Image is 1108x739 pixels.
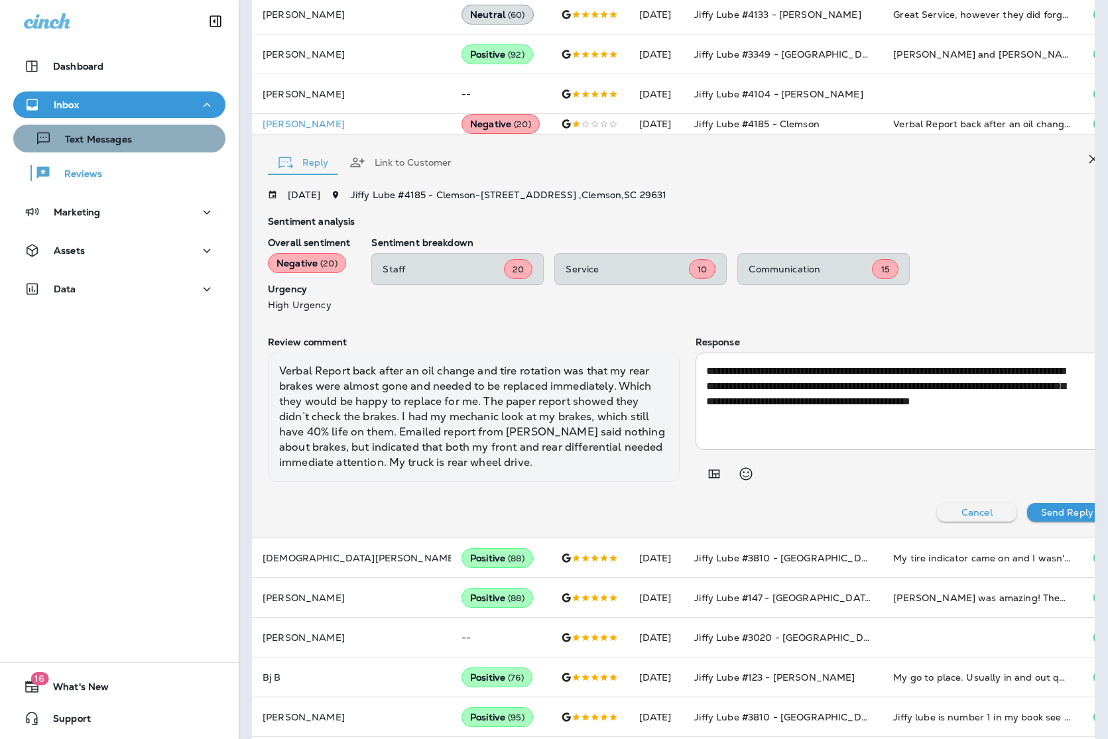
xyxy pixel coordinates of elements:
p: Marketing [54,207,100,217]
td: -- [451,618,550,657]
span: ( 88 ) [508,553,524,564]
div: Positive [462,707,533,727]
button: Marketing [13,199,225,225]
td: [DATE] [629,74,684,114]
span: 16 [31,672,48,685]
div: Jiffy lube is number 1 in my book see u soon guys [893,711,1071,724]
p: Overall sentiment [268,237,350,248]
button: Add in a premade template [701,461,727,487]
div: Ray Lewis was amazing! They have fast service and great customer service. I will be back! [893,591,1071,604]
span: Jiffy Lube #3810 - [GEOGRAPHIC_DATA] [694,711,883,723]
div: Positive [462,548,533,568]
span: ( 95 ) [508,712,524,723]
span: Jiffy Lube #4185 - Clemson - [STREET_ADDRESS] , Clemson , SC 29631 [351,189,667,201]
button: Assets [13,237,225,264]
p: Text Messages [52,134,132,146]
p: Sentiment analysis [268,216,1107,227]
td: [DATE] [629,578,684,618]
span: Support [40,713,91,729]
p: Dashboard [53,61,103,72]
span: ( 76 ) [508,672,524,683]
div: Negative [462,114,540,134]
p: Cancel [961,507,993,518]
span: Jiffy Lube #3020 - [GEOGRAPHIC_DATA] [694,632,885,644]
span: Jiffy Lube #4104 - [PERSON_NAME] [694,88,863,100]
span: Jiffy Lube #147 - [GEOGRAPHIC_DATA] [694,592,875,604]
p: [PERSON_NAME] [263,632,440,643]
div: Great Service, however they did forget to put air in my tires. [893,8,1071,21]
button: Send Reply [1027,503,1107,522]
span: ( 20 ) [514,119,531,130]
p: [DATE] [288,190,320,200]
td: [DATE] [629,114,684,135]
p: Response [696,337,1107,347]
span: ( 60 ) [508,9,525,21]
span: Jiffy Lube #3810 - [GEOGRAPHIC_DATA] [694,552,883,564]
div: Positive [462,44,533,64]
p: High Urgency [268,300,350,310]
span: What's New [40,681,109,697]
button: Link to Customer [339,139,462,186]
p: [PERSON_NAME] [263,89,440,99]
div: Positive [462,667,532,687]
p: Inbox [54,99,79,110]
button: Collapse Sidebar [197,8,234,34]
p: Assets [54,245,85,256]
span: 10 [698,264,707,275]
p: Reviews [51,168,102,181]
button: Support [13,705,225,732]
button: Data [13,276,225,302]
p: Service [566,264,689,274]
span: Jiffy Lube #4185 - Clemson [694,118,820,130]
span: ( 20 ) [320,258,338,269]
button: Select an emoji [733,461,759,487]
div: Verbal Report back after an oil change and tire rotation was that my rear brakes were almost gone... [268,353,680,481]
p: Communication [749,264,872,274]
p: [PERSON_NAME] [263,712,440,722]
p: Urgency [268,284,350,294]
span: ( 92 ) [508,49,524,60]
td: [DATE] [629,657,684,697]
p: [PERSON_NAME] [263,593,440,603]
p: Staff [383,264,504,274]
div: My go to place. Usually in and out quickly. No pressure for added services. [893,671,1071,684]
span: 20 [513,264,524,275]
button: Cancel [937,503,1016,522]
div: Verbal Report back after an oil change and tire rotation was that my rear brakes were almost gone... [893,117,1071,131]
p: Data [54,284,76,294]
p: [PERSON_NAME] [263,49,440,60]
button: 16What's New [13,673,225,700]
td: [DATE] [629,697,684,737]
div: Positive [462,588,533,608]
div: Neutral [462,5,534,25]
span: Jiffy Lube #3349 - [GEOGRAPHIC_DATA] [694,48,884,60]
button: Reply [268,139,339,186]
td: [DATE] [629,618,684,657]
button: Text Messages [13,125,225,152]
td: [DATE] [629,34,684,74]
div: Negative [268,253,346,273]
p: Sentiment breakdown [371,237,1107,248]
button: Reviews [13,159,225,187]
div: My tire indicator came on and I wasn't sure where to go. I saw Jiffy Lube on the side of the road... [893,551,1071,565]
td: -- [451,74,550,114]
p: [DEMOGRAPHIC_DATA][PERSON_NAME] [263,553,440,563]
p: [PERSON_NAME] [263,9,440,20]
p: Send Reply [1041,507,1093,518]
button: Dashboard [13,53,225,80]
td: [DATE] [629,538,684,578]
span: Jiffy Lube #4133 - [PERSON_NAME] [694,9,861,21]
span: ( 88 ) [508,593,524,604]
button: Inbox [13,91,225,118]
p: Bj B [263,672,440,683]
span: 15 [881,264,890,275]
span: Jiffy Lube #123 - [PERSON_NAME] [694,671,855,683]
p: [PERSON_NAME] [263,119,440,129]
div: Click to view Customer Drawer [263,119,440,129]
p: Review comment [268,337,680,347]
div: Landen and Mitchell were phenomenal - made sure I was taken care of, covered and looked over ever... [893,48,1071,61]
